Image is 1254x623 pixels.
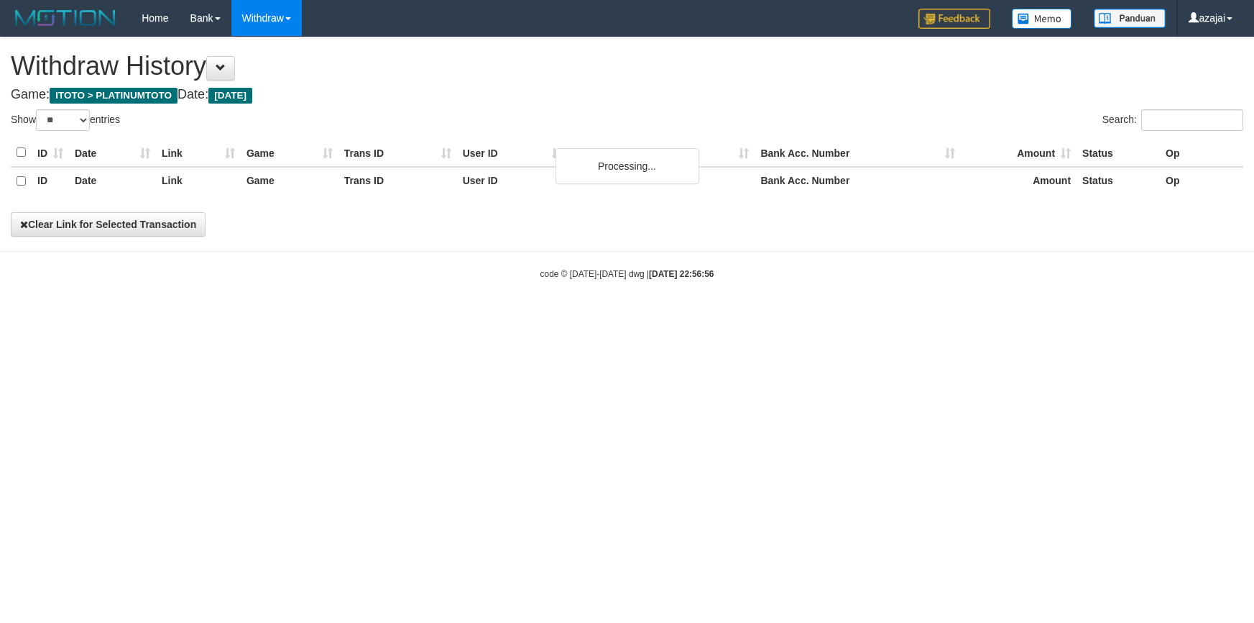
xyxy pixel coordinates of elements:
[338,167,457,195] th: Trans ID
[1076,167,1160,195] th: Status
[11,7,120,29] img: MOTION_logo.png
[36,109,90,131] select: Showentries
[32,167,69,195] th: ID
[11,109,120,131] label: Show entries
[1141,109,1243,131] input: Search:
[918,9,990,29] img: Feedback.jpg
[1076,139,1160,167] th: Status
[1094,9,1166,28] img: panduan.png
[568,139,755,167] th: Bank Acc. Name
[338,139,457,167] th: Trans ID
[241,167,338,195] th: Game
[11,88,1243,102] h4: Game: Date:
[555,148,699,184] div: Processing...
[156,139,241,167] th: Link
[32,139,69,167] th: ID
[649,269,714,279] strong: [DATE] 22:56:56
[540,269,714,279] small: code © [DATE]-[DATE] dwg |
[755,139,961,167] th: Bank Acc. Number
[1102,109,1243,131] label: Search:
[755,167,961,195] th: Bank Acc. Number
[241,139,338,167] th: Game
[11,212,206,237] button: Clear Link for Selected Transaction
[156,167,241,195] th: Link
[50,88,178,104] span: ITOTO > PLATINUMTOTO
[457,167,568,195] th: User ID
[961,139,1076,167] th: Amount
[208,88,252,104] span: [DATE]
[1012,9,1072,29] img: Button%20Memo.svg
[457,139,568,167] th: User ID
[1160,139,1243,167] th: Op
[69,139,156,167] th: Date
[961,167,1076,195] th: Amount
[11,52,1243,81] h1: Withdraw History
[1160,167,1243,195] th: Op
[69,167,156,195] th: Date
